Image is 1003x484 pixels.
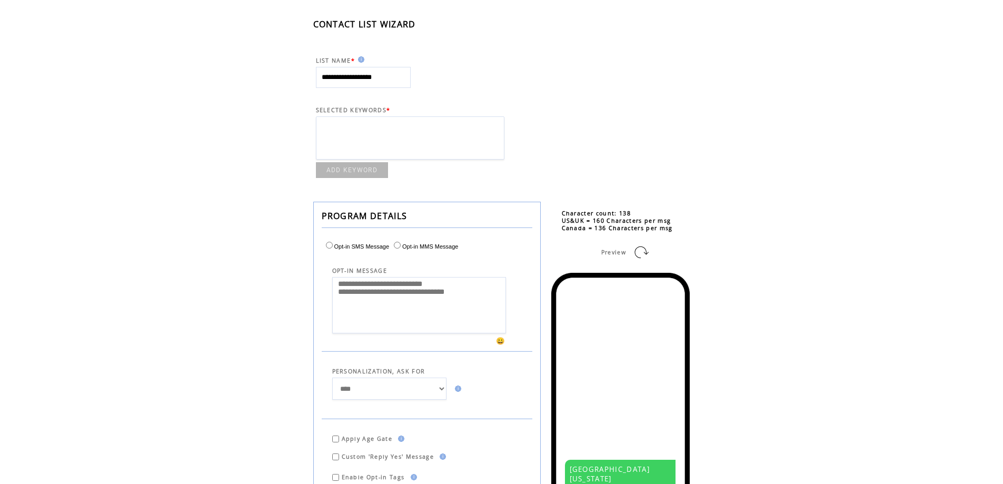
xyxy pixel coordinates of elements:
[322,210,408,222] span: PROGRAM DETAILS
[326,242,333,249] input: Opt-in SMS Message
[601,249,626,256] span: Preview
[323,243,390,250] label: Opt-in SMS Message
[562,217,671,224] span: US&UK = 160 Characters per msg
[394,242,401,249] input: Opt-in MMS Message
[332,368,425,375] span: PERSONALIZATION, ASK FOR
[342,473,405,481] span: Enable Opt-in Tags
[316,57,351,64] span: LIST NAME
[496,336,505,345] span: 😀
[408,474,417,480] img: help.gif
[562,224,673,232] span: Canada = 136 Characters per msg
[313,18,416,30] span: CONTACT LIST WIZARD
[391,243,458,250] label: Opt-in MMS Message
[436,453,446,460] img: help.gif
[342,453,434,460] span: Custom 'Reply Yes' Message
[355,56,364,63] img: help.gif
[316,162,389,178] a: ADD KEYWORD
[452,386,461,392] img: help.gif
[395,436,404,442] img: help.gif
[562,210,631,217] span: Character count: 138
[332,267,388,274] span: OPT-IN MESSAGE
[342,435,393,442] span: Apply Age Gate
[316,106,387,114] span: SELECTED KEYWORDS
